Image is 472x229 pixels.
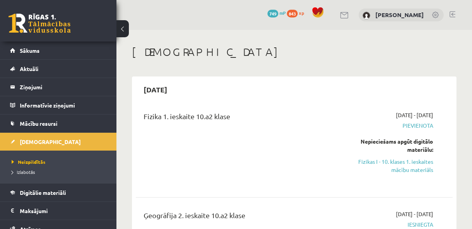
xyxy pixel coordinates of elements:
[10,202,107,220] a: Maksājumi
[344,137,433,154] div: Nepieciešams apgūt digitālo materiālu:
[10,114,107,132] a: Mācību resursi
[20,120,57,127] span: Mācību resursi
[144,111,333,125] div: Fizika 1. ieskaite 10.a2 klase
[396,210,433,218] span: [DATE] - [DATE]
[396,111,433,119] span: [DATE] - [DATE]
[12,168,109,175] a: Izlabotās
[10,60,107,78] a: Aktuāli
[267,10,278,17] span: 749
[20,202,107,220] legend: Maksājumi
[132,45,456,59] h1: [DEMOGRAPHIC_DATA]
[279,10,286,16] span: mP
[20,47,40,54] span: Sākums
[10,78,107,96] a: Ziņojumi
[136,80,175,99] h2: [DATE]
[10,133,107,151] a: [DEMOGRAPHIC_DATA]
[12,158,109,165] a: Neizpildītās
[375,11,424,19] a: [PERSON_NAME]
[299,10,304,16] span: xp
[10,42,107,59] a: Sākums
[363,12,370,19] img: Anastasija Smirnova
[20,96,107,114] legend: Informatīvie ziņojumi
[344,158,433,174] a: Fizikas I - 10. klases 1. ieskaites mācību materiāls
[20,65,38,72] span: Aktuāli
[287,10,308,16] a: 843 xp
[287,10,298,17] span: 843
[20,78,107,96] legend: Ziņojumi
[267,10,286,16] a: 749 mP
[10,96,107,114] a: Informatīvie ziņojumi
[20,138,81,145] span: [DEMOGRAPHIC_DATA]
[344,121,433,130] span: Pievienota
[10,184,107,201] a: Digitālie materiāli
[344,220,433,229] span: Iesniegta
[12,169,35,175] span: Izlabotās
[12,159,45,165] span: Neizpildītās
[9,14,71,33] a: Rīgas 1. Tālmācības vidusskola
[144,210,333,224] div: Ģeogrāfija 2. ieskaite 10.a2 klase
[20,189,66,196] span: Digitālie materiāli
